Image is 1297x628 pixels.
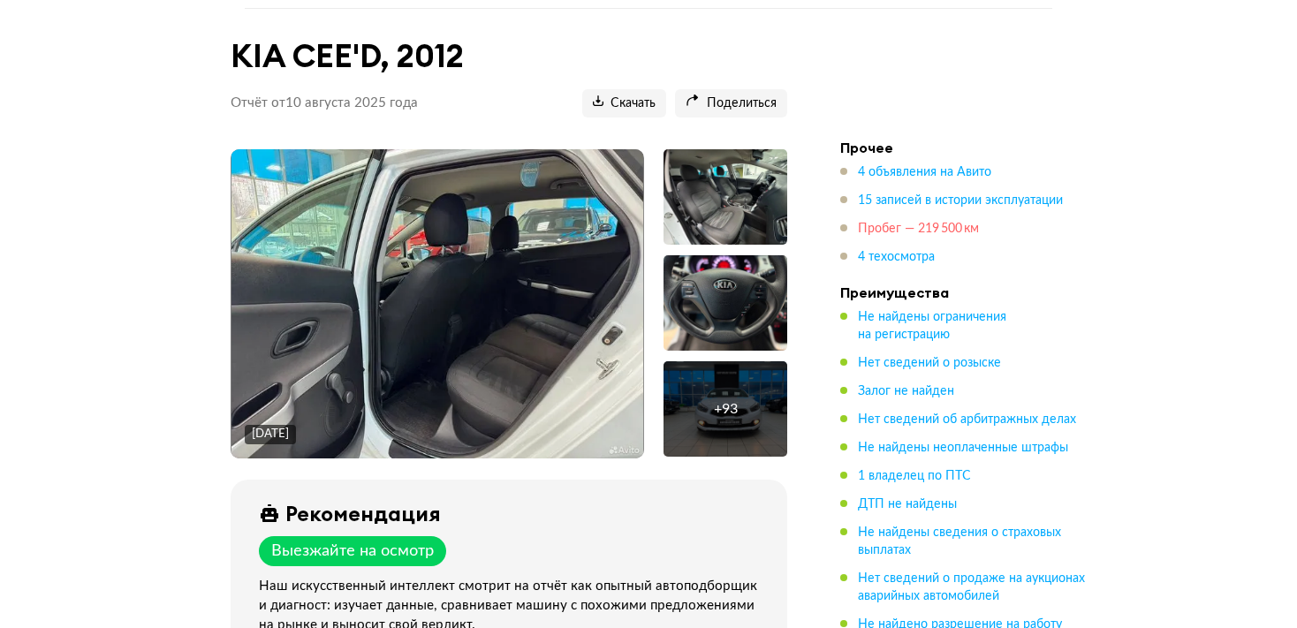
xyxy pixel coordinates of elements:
img: Main car [231,149,644,458]
h1: KIA CEE'D, 2012 [231,37,787,75]
span: 1 владелец по ПТС [858,470,971,482]
span: Нет сведений об арбитражных делах [858,413,1076,426]
h4: Преимущества [840,284,1088,301]
button: Поделиться [675,89,787,117]
span: ДТП не найдены [858,498,957,511]
span: 4 техосмотра [858,251,935,263]
span: Не найдены ограничения на регистрацию [858,311,1006,341]
span: Пробег — 219 500 км [858,223,979,235]
div: Рекомендация [285,501,441,526]
button: Скачать [582,89,666,117]
span: Поделиться [686,95,777,112]
span: Нет сведений о розыске [858,357,1001,369]
p: Отчёт от 10 августа 2025 года [231,95,418,112]
span: Не найдены неоплаченные штрафы [858,442,1068,454]
div: [DATE] [252,427,289,443]
span: 15 записей в истории эксплуатации [858,194,1063,207]
h4: Прочее [840,139,1088,156]
span: Скачать [593,95,656,112]
div: + 93 [714,400,738,418]
span: Нет сведений о продаже на аукционах аварийных автомобилей [858,572,1085,602]
span: 4 объявления на Авито [858,166,991,178]
div: Выезжайте на осмотр [271,541,434,561]
span: Залог не найден [858,385,954,397]
span: Не найдены сведения о страховых выплатах [858,526,1061,556]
